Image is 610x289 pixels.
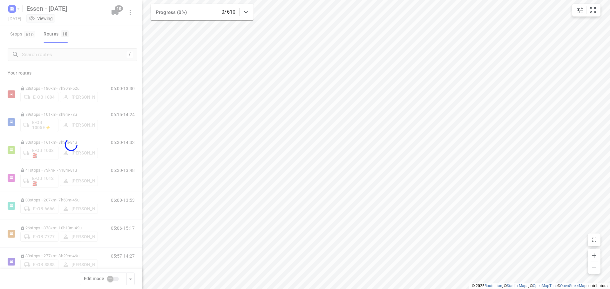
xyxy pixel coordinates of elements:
span: Progress (0%) [156,10,187,15]
p: 0/610 [221,8,235,16]
a: Stadia Maps [507,284,528,288]
a: OpenMapTiles [533,284,557,288]
div: small contained button group [572,4,600,16]
button: Map settings [573,4,586,16]
div: Progress (0%)0/610 [151,4,254,20]
a: Routetitan [485,284,502,288]
button: Fit zoom [586,4,599,16]
a: OpenStreetMap [560,284,586,288]
li: © 2025 , © , © © contributors [472,284,607,288]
